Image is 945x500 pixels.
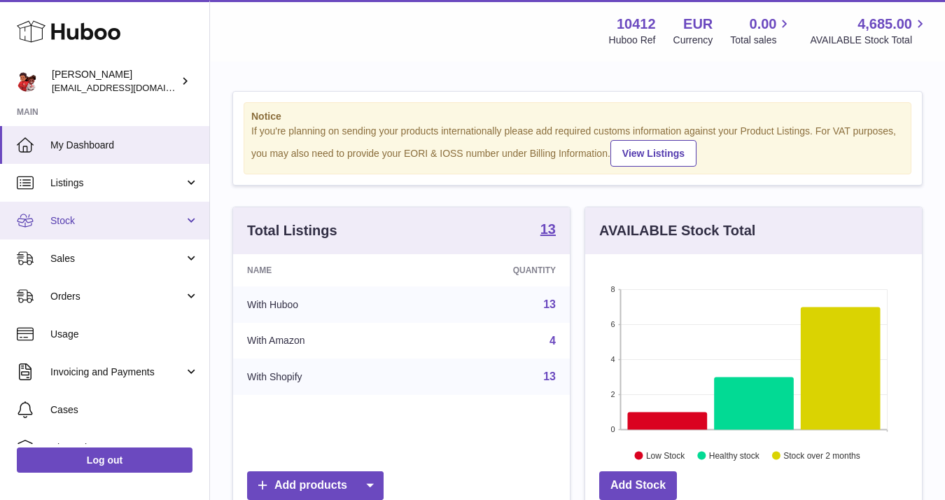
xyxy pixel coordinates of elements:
[50,176,184,190] span: Listings
[709,450,760,460] text: Healthy stock
[730,34,792,47] span: Total sales
[247,221,337,240] h3: Total Listings
[251,110,904,123] strong: Notice
[233,286,417,323] td: With Huboo
[673,34,713,47] div: Currency
[50,290,184,303] span: Orders
[857,15,912,34] span: 4,685.00
[417,254,570,286] th: Quantity
[610,285,615,293] text: 8
[646,450,685,460] text: Low Stock
[610,355,615,363] text: 4
[52,82,206,93] span: [EMAIL_ADDRESS][DOMAIN_NAME]
[17,447,192,473] a: Log out
[17,71,38,92] img: hello@redracerbooks.com
[610,140,696,167] a: View Listings
[610,320,615,328] text: 6
[50,403,199,417] span: Cases
[50,139,199,152] span: My Dashboard
[251,125,904,167] div: If you're planning on sending your products internationally please add required customs informati...
[810,15,928,47] a: 4,685.00 AVAILABLE Stock Total
[233,254,417,286] th: Name
[610,390,615,398] text: 2
[549,335,556,347] a: 4
[750,15,777,34] span: 0.00
[730,15,792,47] a: 0.00 Total sales
[599,221,755,240] h3: AVAILABLE Stock Total
[609,34,656,47] div: Huboo Ref
[540,222,556,239] a: 13
[50,441,199,454] span: Channels
[810,34,928,47] span: AVAILABLE Stock Total
[599,471,677,500] a: Add Stock
[233,359,417,395] td: With Shopify
[540,222,556,236] strong: 13
[610,425,615,433] text: 0
[50,214,184,228] span: Stock
[52,68,178,95] div: [PERSON_NAME]
[247,471,384,500] a: Add products
[543,370,556,382] a: 13
[683,15,713,34] strong: EUR
[50,366,184,379] span: Invoicing and Payments
[50,328,199,341] span: Usage
[617,15,656,34] strong: 10412
[783,450,860,460] text: Stock over 2 months
[233,323,417,359] td: With Amazon
[50,252,184,265] span: Sales
[543,298,556,310] a: 13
